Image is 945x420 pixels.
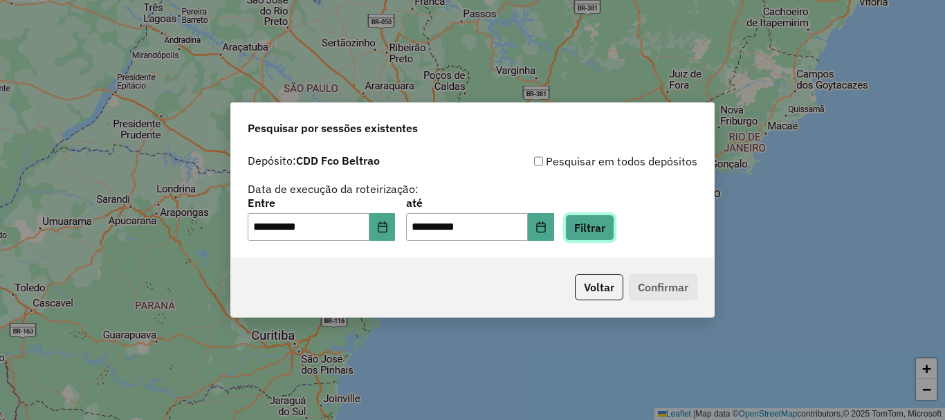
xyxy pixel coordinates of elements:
[248,120,418,136] span: Pesquisar por sessões existentes
[575,274,623,300] button: Voltar
[248,194,395,211] label: Entre
[406,194,553,211] label: até
[248,181,419,197] label: Data de execução da roteirização:
[528,213,554,241] button: Choose Date
[472,153,697,170] div: Pesquisar em todos depósitos
[248,152,380,169] label: Depósito:
[369,213,396,241] button: Choose Date
[296,154,380,167] strong: CDD Fco Beltrao
[565,214,614,241] button: Filtrar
